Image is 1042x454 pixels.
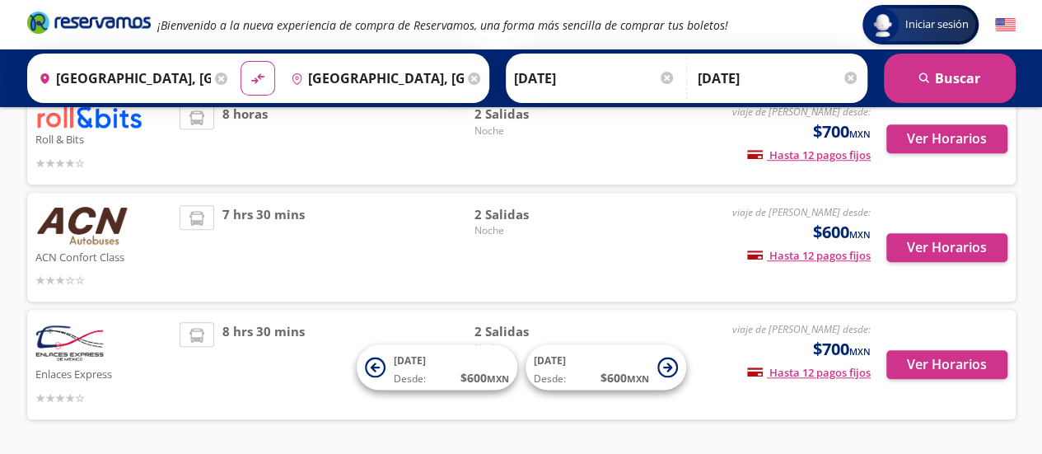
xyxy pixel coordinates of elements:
[222,322,305,407] span: 8 hrs 30 mins
[35,129,172,148] p: Roll & Bits
[600,369,649,386] span: $ 600
[884,54,1016,103] button: Buscar
[35,246,172,266] p: ACN Confort Class
[627,372,649,385] small: MXN
[460,369,509,386] span: $ 600
[35,105,143,129] img: Roll & Bits
[849,228,871,241] small: MXN
[886,350,1007,379] button: Ver Horarios
[474,322,589,341] span: 2 Salidas
[487,372,509,385] small: MXN
[732,205,871,219] em: viaje de [PERSON_NAME] desde:
[474,124,589,138] span: Noche
[35,205,129,246] img: ACN Confort Class
[886,124,1007,153] button: Ver Horarios
[813,119,871,144] span: $700
[474,205,589,224] span: 2 Salidas
[849,128,871,140] small: MXN
[474,341,589,356] span: Noche
[534,372,566,386] span: Desde:
[474,223,589,238] span: Noche
[157,17,728,33] em: ¡Bienvenido a la nueva experiencia de compra de Reservamos, una forma más sencilla de comprar tus...
[284,58,464,99] input: Buscar Destino
[747,147,871,162] span: Hasta 12 pagos fijos
[747,248,871,263] span: Hasta 12 pagos fijos
[747,365,871,380] span: Hasta 12 pagos fijos
[849,345,871,358] small: MXN
[35,322,104,363] img: Enlaces Express
[732,322,871,336] em: viaje de [PERSON_NAME] desde:
[27,10,151,35] i: Brand Logo
[534,353,566,367] span: [DATE]
[394,353,426,367] span: [DATE]
[899,16,975,33] span: Iniciar sesión
[526,345,686,391] button: [DATE]Desde:$600MXN
[357,345,517,391] button: [DATE]Desde:$600MXN
[995,15,1016,35] button: English
[886,233,1007,262] button: Ver Horarios
[35,363,172,383] p: Enlaces Express
[27,10,151,40] a: Brand Logo
[32,58,212,99] input: Buscar Origen
[813,337,871,362] span: $700
[732,105,871,119] em: viaje de [PERSON_NAME] desde:
[514,58,675,99] input: Elegir Fecha
[813,220,871,245] span: $600
[474,105,589,124] span: 2 Salidas
[222,105,268,171] span: 8 horas
[698,58,859,99] input: Opcional
[222,205,305,290] span: 7 hrs 30 mins
[394,372,426,386] span: Desde:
